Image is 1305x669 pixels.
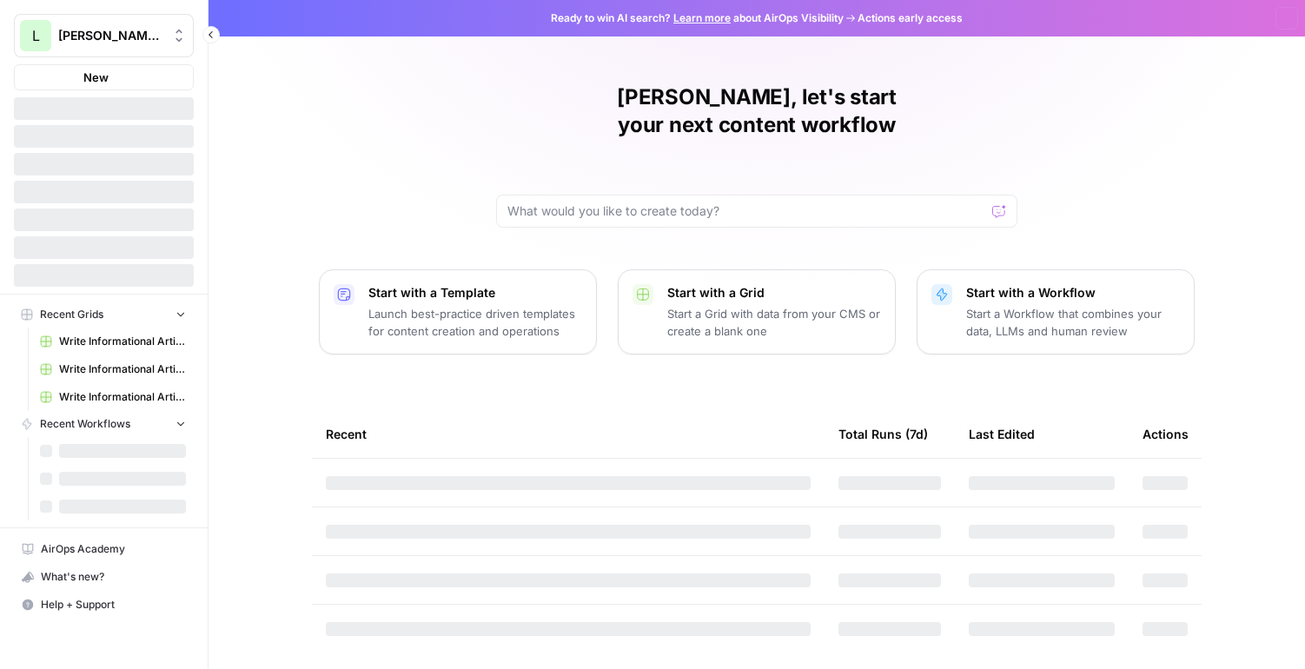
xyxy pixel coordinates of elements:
[32,328,194,355] a: Write Informational Article
[618,269,896,354] button: Start with a GridStart a Grid with data from your CMS or create a blank one
[858,10,963,26] span: Actions early access
[319,269,597,354] button: Start with a TemplateLaunch best-practice driven templates for content creation and operations
[58,27,163,44] span: [PERSON_NAME]'s AirCraft
[14,563,194,591] button: What's new?
[83,69,109,86] span: New
[507,202,985,220] input: What would you like to create today?
[966,284,1180,301] p: Start with a Workflow
[969,410,1035,458] div: Last Edited
[368,305,582,340] p: Launch best-practice driven templates for content creation and operations
[59,361,186,377] span: Write Informational Article
[838,410,928,458] div: Total Runs (7d)
[14,535,194,563] a: AirOps Academy
[41,597,186,613] span: Help + Support
[32,383,194,411] a: Write Informational Article
[551,10,844,26] span: Ready to win AI search? about AirOps Visibility
[1143,410,1189,458] div: Actions
[673,11,731,24] a: Learn more
[368,284,582,301] p: Start with a Template
[917,269,1195,354] button: Start with a WorkflowStart a Workflow that combines your data, LLMs and human review
[15,564,193,590] div: What's new?
[966,305,1180,340] p: Start a Workflow that combines your data, LLMs and human review
[496,83,1017,139] h1: [PERSON_NAME], let's start your next content workflow
[667,305,881,340] p: Start a Grid with data from your CMS or create a blank one
[41,541,186,557] span: AirOps Academy
[40,307,103,322] span: Recent Grids
[14,301,194,328] button: Recent Grids
[326,410,811,458] div: Recent
[14,64,194,90] button: New
[667,284,881,301] p: Start with a Grid
[32,355,194,383] a: Write Informational Article
[40,416,130,432] span: Recent Workflows
[14,591,194,619] button: Help + Support
[14,14,194,57] button: Workspace: Lily's AirCraft
[14,411,194,437] button: Recent Workflows
[59,334,186,349] span: Write Informational Article
[59,389,186,405] span: Write Informational Article
[32,25,40,46] span: L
